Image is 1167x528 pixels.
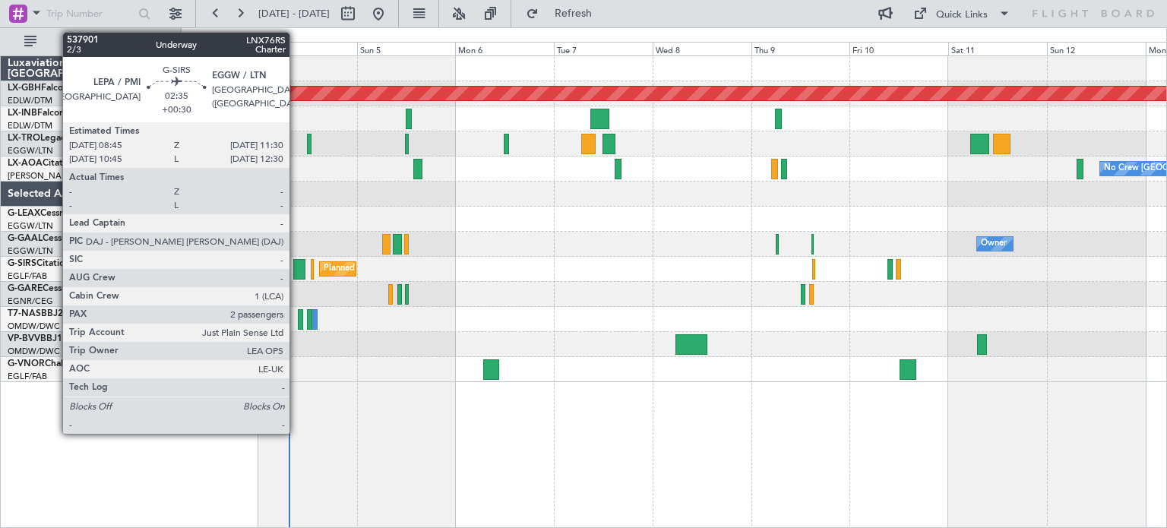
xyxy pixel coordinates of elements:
a: EGLF/FAB [8,371,47,382]
span: G-VNOR [8,359,45,368]
a: G-LEAXCessna Citation XLS [8,209,125,218]
span: LX-GBH [8,84,41,93]
span: G-GAAL [8,234,43,243]
a: G-GARECessna Citation XLS+ [8,284,133,293]
a: EDLW/DTM [8,120,52,131]
span: LX-INB [8,109,37,118]
span: LX-AOA [8,159,43,168]
div: Planned Maint [GEOGRAPHIC_DATA] ([GEOGRAPHIC_DATA]) [324,258,563,280]
a: LX-TROLegacy 650 [8,134,89,143]
button: Quick Links [906,2,1018,26]
a: LX-INBFalcon 900EX EASy II [8,109,128,118]
span: Refresh [542,8,606,19]
a: LX-GBHFalcon 7X [8,84,83,93]
span: VP-BVV [8,334,40,343]
div: Mon 6 [455,42,554,55]
a: EDLW/DTM [8,95,52,106]
a: LX-AOACitation Mustang [8,159,116,168]
a: EGGW/LTN [8,245,53,257]
a: G-VNORChallenger 650 [8,359,110,368]
a: EGLF/FAB [8,270,47,282]
div: Sun 12 [1047,42,1146,55]
span: G-SIRS [8,259,36,268]
div: Thu 9 [751,42,850,55]
span: G-LEAX [8,209,40,218]
div: Planned Maint Dubai (Al Maktoum Intl) [201,333,350,356]
span: [DATE] - [DATE] [258,7,330,21]
span: G-GARE [8,284,43,293]
a: T7-NASBBJ2 [8,309,63,318]
a: EGGW/LTN [8,220,53,232]
div: Fri 10 [849,42,948,55]
a: [PERSON_NAME]/QSA [8,170,97,182]
div: Sun 5 [357,42,456,55]
div: Sat 4 [258,42,357,55]
a: G-GAALCessna Citation XLS+ [8,234,133,243]
div: Fri 3 [160,42,258,55]
div: Sat 11 [948,42,1047,55]
button: All Aircraft [17,30,165,54]
div: Owner [981,232,1007,255]
a: OMDW/DWC [8,321,60,332]
button: Refresh [519,2,610,26]
span: All Aircraft [40,36,160,47]
div: Tue 7 [554,42,653,55]
a: OMDW/DWC [8,346,60,357]
a: EGNR/CEG [8,296,53,307]
span: T7-NAS [8,309,41,318]
a: EGGW/LTN [8,145,53,157]
input: Trip Number [46,2,134,25]
div: [DATE] [184,30,210,43]
div: Wed 8 [653,42,751,55]
a: G-SIRSCitation Excel [8,259,95,268]
div: Quick Links [936,8,988,23]
a: VP-BVVBBJ1 [8,334,62,343]
span: LX-TRO [8,134,40,143]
